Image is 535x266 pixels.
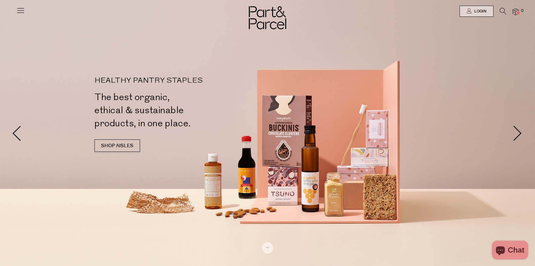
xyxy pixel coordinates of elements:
[513,8,519,15] a: 0
[519,8,525,14] span: 0
[94,139,140,152] a: SHOP AISLES
[473,9,486,14] span: Login
[490,241,530,261] inbox-online-store-chat: Shopify online store chat
[94,91,270,130] h2: The best organic, ethical & sustainable products, in one place.
[94,77,270,85] p: HEALTHY PANTRY STAPLES
[249,6,286,29] img: Part&Parcel
[460,6,494,17] a: Login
